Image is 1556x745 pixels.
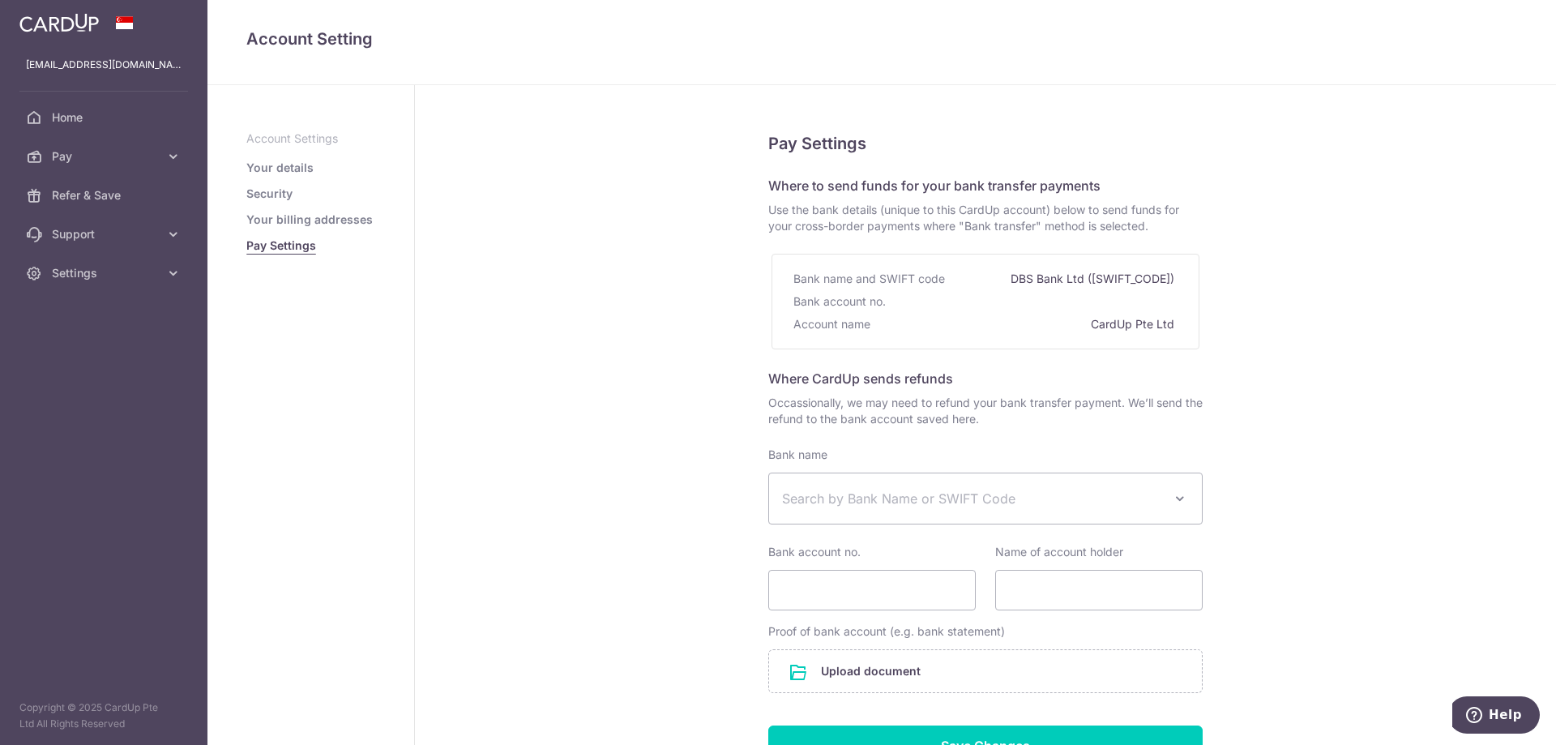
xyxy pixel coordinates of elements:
span: Support [52,226,159,242]
a: Your billing addresses [246,212,373,228]
div: DBS Bank Ltd ([SWIFT_CODE]) [1011,268,1178,290]
span: translation missing: en.refund_bank_accounts.show.title.account_setting [246,29,373,49]
span: Where CardUp sends refunds [768,370,953,387]
img: CardUp [19,13,99,32]
label: Bank name [768,447,827,463]
p: Account Settings [246,131,375,147]
span: Settings [52,265,159,281]
label: Bank account no. [768,544,861,560]
a: Pay Settings [246,238,316,254]
span: Home [52,109,159,126]
div: Account name [793,313,874,336]
span: Use the bank details (unique to this CardUp account) below to send funds for your cross-border pa... [768,202,1203,234]
span: Refer & Save [52,187,159,203]
div: Upload document [768,649,1203,693]
div: CardUp Pte Ltd [1091,313,1178,336]
iframe: Opens a widget where you can find more information [1452,696,1540,737]
div: Bank name and SWIFT code [793,268,948,290]
span: Search by Bank Name or SWIFT Code [782,489,1163,508]
div: Bank account no. [793,290,889,313]
p: [EMAIL_ADDRESS][DOMAIN_NAME] [26,57,182,73]
a: Your details [246,160,314,176]
span: Where to send funds for your bank transfer payments [768,178,1101,194]
span: Occassionally, we may need to refund your bank transfer payment. We’ll send the refund to the ban... [768,395,1203,427]
span: Pay [52,148,159,165]
label: Name of account holder [995,544,1123,560]
h5: Pay Settings [768,131,1203,156]
a: Security [246,186,293,202]
label: Proof of bank account (e.g. bank statement) [768,623,1005,640]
